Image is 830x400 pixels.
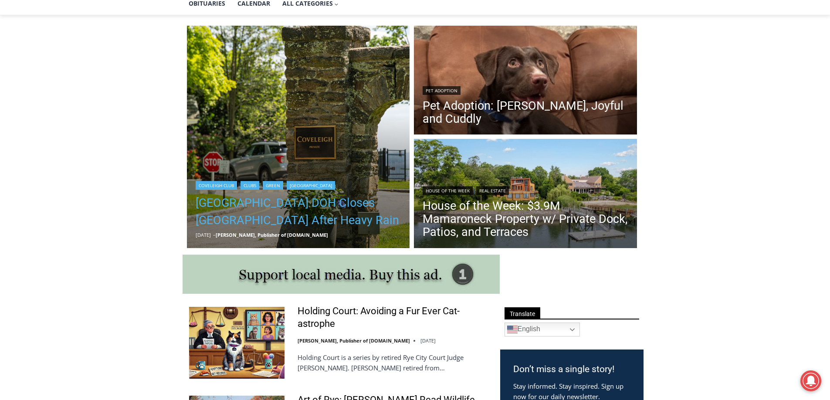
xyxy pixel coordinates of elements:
[183,255,500,294] img: support local media, buy this ad
[187,26,410,249] a: Read More Westchester County DOH Closes Coveleigh Club Beach After Heavy Rain
[196,194,401,229] a: [GEOGRAPHIC_DATA] DOH Closes [GEOGRAPHIC_DATA] After Heavy Rain
[423,199,628,239] a: House of the Week: $3.9M Mamaroneck Property w/ Private Dock, Patios, and Terraces
[241,181,259,190] a: Clubs
[187,26,410,249] img: (PHOTO: Coveleigh Club, at 459 Stuyvesant Avenue in Rye. Credit: Justin Gray.)
[3,3,85,36] span: Open Tues. - Sun. [PHONE_NUMBER]
[263,181,283,190] a: Green
[507,324,518,335] img: en
[298,305,489,330] a: Holding Court: Avoiding a Fur Ever Cat-astrophe
[213,232,216,238] span: –
[513,363,630,376] h3: Don’t miss a single story!
[414,139,637,250] img: 1160 Greacen Point Road, Mamaroneck
[420,337,436,344] time: [DATE]
[423,86,461,95] a: Pet Adoption
[216,232,328,238] a: [PERSON_NAME], Publisher of [DOMAIN_NAME]
[189,307,285,378] img: Holding Court: Avoiding a Fur Ever Cat-astrophe
[196,181,237,190] a: Coveleigh Club
[505,323,580,336] a: English
[414,26,637,137] a: Read More Pet Adoption: Ella, Joyful and Cuddly
[414,26,637,137] img: (PHOTO: Ella. Contributed.)
[423,186,473,195] a: House of the Week
[228,87,404,106] span: Intern @ [DOMAIN_NAME]
[210,84,422,108] a: Intern @ [DOMAIN_NAME]
[414,139,637,250] a: Read More House of the Week: $3.9M Mamaroneck Property w/ Private Dock, Patios, and Terraces
[196,232,211,238] time: [DATE]
[298,352,489,373] p: Holding Court is a series by retired Rye City Court Judge [PERSON_NAME]. [PERSON_NAME] retired from…
[298,337,410,344] a: [PERSON_NAME], Publisher of [DOMAIN_NAME]
[265,9,303,34] h4: Book [PERSON_NAME]'s Good Humor for Your Event
[505,307,540,319] span: Translate
[423,185,628,195] div: |
[259,3,315,40] a: Book [PERSON_NAME]'s Good Humor for Your Event
[196,179,401,190] div: | | |
[476,186,509,195] a: Real Estate
[0,0,88,21] a: Open Tues. - Sun. [PHONE_NUMBER]
[423,99,628,125] a: Pet Adoption: [PERSON_NAME], Joyful and Cuddly
[287,181,335,190] a: [GEOGRAPHIC_DATA]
